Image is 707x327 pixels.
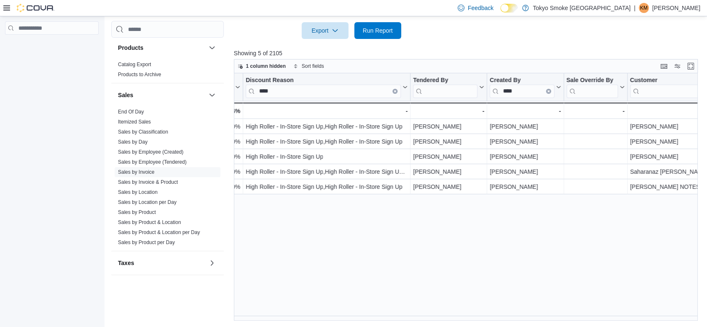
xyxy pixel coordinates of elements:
button: Taxes [207,258,217,268]
button: Display options [672,61,682,71]
div: [PERSON_NAME] [413,182,484,192]
p: Showing 5 of 2105 [234,49,703,57]
div: Khadijah Melville [639,3,649,13]
span: Sales by Product per Day [118,239,175,246]
div: [PERSON_NAME] [413,136,484,147]
h3: Sales [118,91,133,99]
button: Keyboard shortcuts [659,61,669,71]
div: [PERSON_NAME] [489,167,561,177]
div: 15.00% [175,182,240,192]
img: Cova [17,4,54,12]
button: Sales [207,90,217,100]
div: 10.00% [175,121,240,131]
div: - [413,106,484,116]
a: Sales by Product per Day [118,239,175,245]
a: Sales by Product [118,209,156,215]
span: Sales by Product & Location [118,219,181,226]
div: Products [111,59,224,83]
div: [PERSON_NAME] [413,121,484,131]
div: [PERSON_NAME] [489,152,561,162]
div: Created By [489,77,554,98]
a: Sales by Location per Day [118,199,177,205]
a: Sales by Employee (Tendered) [118,159,187,165]
div: High Roller - In-Store Sign Up,High Roller - In-Store Sign Up [246,121,407,131]
div: Tendered By [413,77,477,85]
span: Sales by Product [118,209,156,216]
button: Sort fields [290,61,327,71]
div: High Roller - In-Store Sign Up,High Roller - In-Store Sign Up,High Roller - In-Store Sign Up [246,167,407,177]
button: Clear input [392,89,397,94]
a: Sales by Product & Location per Day [118,229,200,235]
input: Dark Mode [500,4,518,13]
a: Sales by Invoice & Product [118,179,178,185]
button: Export [302,22,348,39]
div: Tendered By [413,77,477,98]
div: [PERSON_NAME] [413,152,484,162]
span: Sales by Classification [118,129,168,135]
span: Sort fields [302,63,324,70]
div: Created By [489,77,554,85]
button: 1 column hidden [234,61,289,71]
span: KM [640,3,648,13]
div: High Roller - In-Store Sign Up [246,152,407,162]
button: Taxes [118,259,205,267]
span: Sales by Product & Location per Day [118,229,200,236]
div: - [566,106,624,116]
button: Enter fullscreen [686,61,696,71]
a: Sales by Invoice [118,169,154,175]
button: Products [207,43,217,53]
a: Sales by Employee (Created) [118,149,184,155]
a: Products to Archive [118,72,161,77]
button: Sales [118,91,205,99]
p: Tokyo Smoke [GEOGRAPHIC_DATA] [533,3,631,13]
a: Sales by Day [118,139,148,145]
span: Catalog Export [118,61,151,68]
div: 10.00% [175,152,240,162]
div: Discount Reason [246,77,401,85]
button: Discount ReasonClear input [246,77,407,98]
div: 10.84% [175,106,240,116]
span: Run Report [363,26,393,35]
div: - [489,106,561,116]
div: Discount Reason [246,77,401,98]
h3: Taxes [118,259,134,267]
span: Itemized Sales [118,118,151,125]
h3: Products [118,44,143,52]
span: End Of Day [118,108,144,115]
div: - [246,106,407,116]
div: 10.00% [175,136,240,147]
span: 1 column hidden [246,63,286,70]
button: Sale Override By [566,77,624,98]
div: [PERSON_NAME] [489,121,561,131]
span: Sales by Location per Day [118,199,177,206]
div: Sale Override By [566,77,617,85]
a: Catalog Export [118,62,151,67]
p: [PERSON_NAME] [652,3,700,13]
a: End Of Day [118,109,144,115]
span: Export [307,22,343,39]
div: Sale Override By [566,77,617,98]
button: Created ByClear input [489,77,561,98]
div: Sales [111,107,224,251]
div: [PERSON_NAME] [413,167,484,177]
nav: Complex example [5,36,99,57]
button: Run Report [354,22,401,39]
div: 10.00% [175,167,240,177]
a: Sales by Classification [118,129,168,135]
span: Feedback [468,4,493,12]
a: Sales by Product & Location [118,219,181,225]
button: Products [118,44,205,52]
button: Tendered By [413,77,484,98]
a: Itemized Sales [118,119,151,125]
div: High Roller - In-Store Sign Up,High Roller - In-Store Sign Up [246,136,407,147]
div: High Roller - In-Store Sign Up,High Roller - In-Store Sign Up [246,182,407,192]
a: Sales by Location [118,189,158,195]
div: [PERSON_NAME] [489,136,561,147]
